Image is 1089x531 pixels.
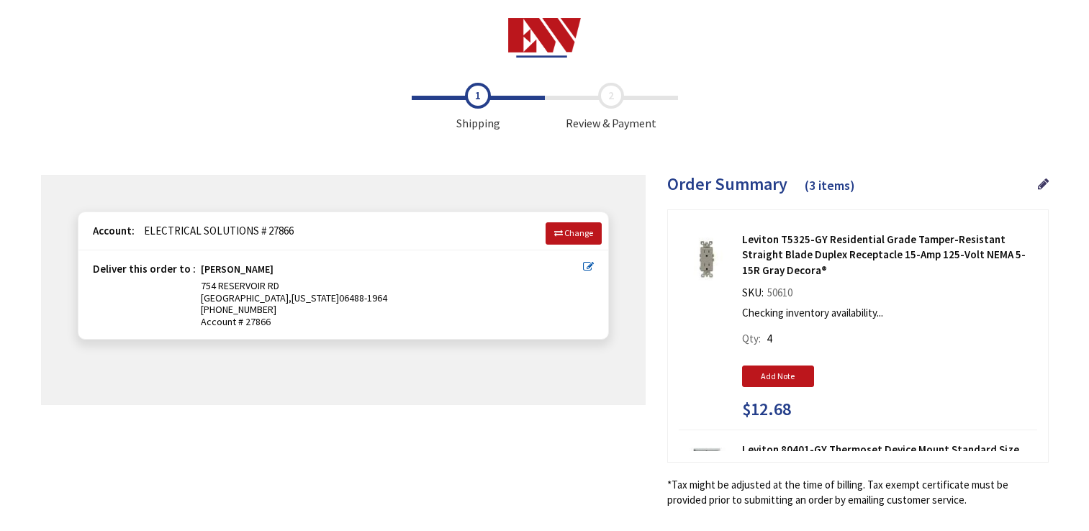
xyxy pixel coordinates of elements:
[508,18,581,58] img: Electrical Wholesalers, Inc.
[93,224,135,237] strong: Account:
[742,400,791,419] span: $12.68
[742,232,1037,278] strong: Leviton T5325-GY Residential Grade Tamper-Resistant Straight Blade Duplex Receptacle 15-Amp 125-V...
[339,291,387,304] span: 06488-1964
[742,285,796,305] div: SKU:
[137,224,294,237] span: ELECTRICAL SOLUTIONS # 27866
[684,448,729,492] img: Leviton 80401-GY Thermoset Device Mount Standard Size Tamper-Resistant 1-Gang Wallplate/Faceplate...
[545,83,678,132] span: Review & Payment
[564,227,593,238] span: Change
[292,291,339,304] span: [US_STATE]
[201,263,274,280] strong: [PERSON_NAME]
[667,477,1049,508] : *Tax might be adjusted at the time of billing. Tax exempt certificate must be provided prior to s...
[764,286,796,299] span: 50610
[805,177,855,194] span: (3 items)
[201,316,583,328] span: Account # 27866
[93,262,196,276] strong: Deliver this order to :
[684,237,729,282] img: Leviton T5325-GY Residential Grade Tamper-Resistant Straight Blade Duplex Receptacle 15-Amp 125-V...
[201,291,292,304] span: [GEOGRAPHIC_DATA],
[201,279,279,292] span: 754 RESERVOIR RD
[742,332,759,345] span: Qty
[546,222,602,244] a: Change
[412,83,545,132] span: Shipping
[767,332,772,345] span: 4
[201,303,276,316] span: [PHONE_NUMBER]
[667,173,787,195] span: Order Summary
[742,442,1037,488] strong: Leviton 80401-GY Thermoset Device Mount Standard Size Tamper-Resistant 1-Gang Wallplate/Faceplate...
[742,305,1030,320] p: Checking inventory availability...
